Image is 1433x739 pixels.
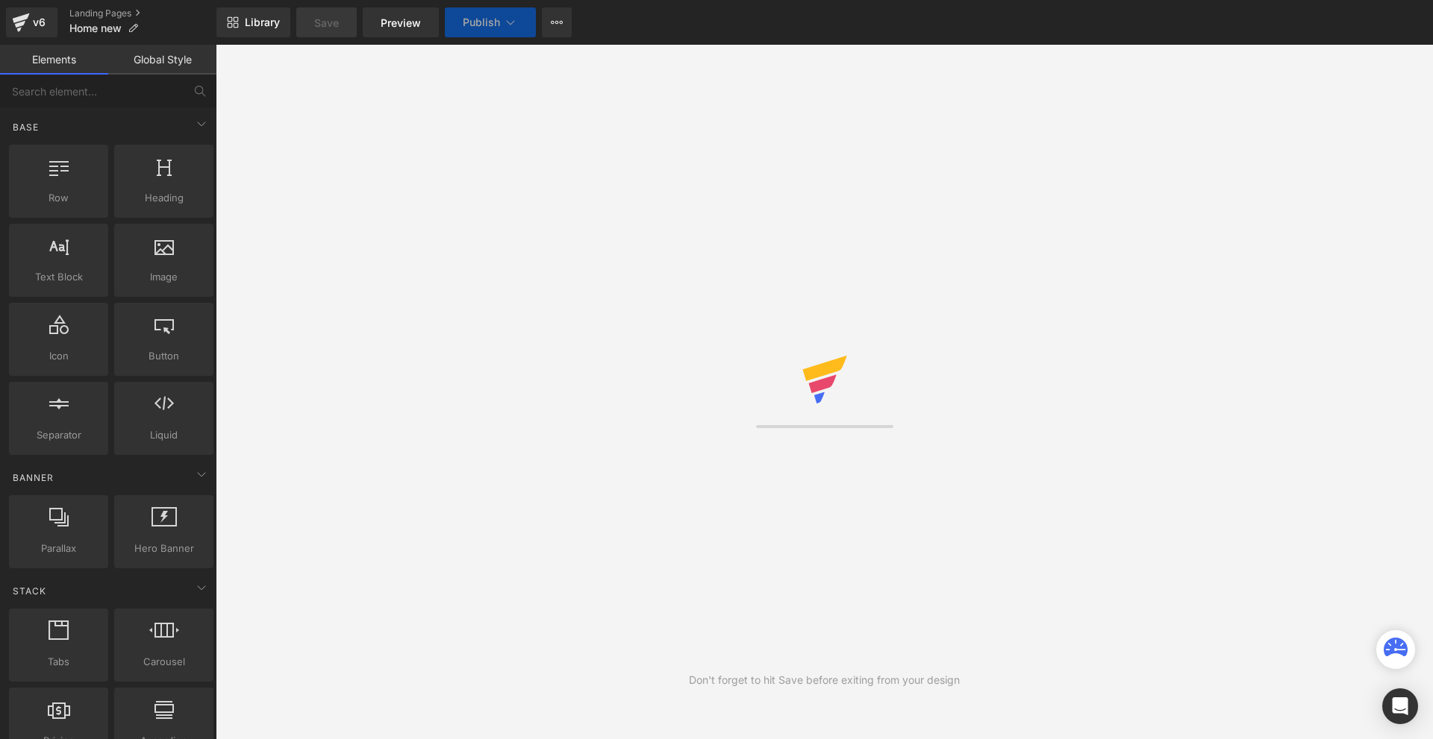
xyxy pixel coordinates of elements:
span: Parallax [13,541,104,556]
span: Icon [13,348,104,364]
a: Landing Pages [69,7,216,19]
a: v6 [6,7,57,37]
span: Stack [11,584,48,598]
span: Text Block [13,269,104,285]
div: Open Intercom Messenger [1382,688,1418,724]
span: Preview [381,15,421,31]
span: Library [245,16,280,29]
span: Row [13,190,104,206]
span: Image [119,269,209,285]
button: More [542,7,572,37]
span: Publish [463,16,500,28]
a: New Library [216,7,290,37]
span: Banner [11,471,55,485]
span: Tabs [13,654,104,670]
span: Heading [119,190,209,206]
span: Carousel [119,654,209,670]
span: Home new [69,22,122,34]
a: Global Style [108,45,216,75]
span: Separator [13,427,104,443]
span: Base [11,120,40,134]
div: Don't forget to hit Save before exiting from your design [689,672,960,688]
span: Hero Banner [119,541,209,556]
span: Save [314,15,339,31]
div: v6 [30,13,49,32]
button: Publish [445,7,536,37]
span: Liquid [119,427,209,443]
a: Preview [363,7,439,37]
span: Button [119,348,209,364]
